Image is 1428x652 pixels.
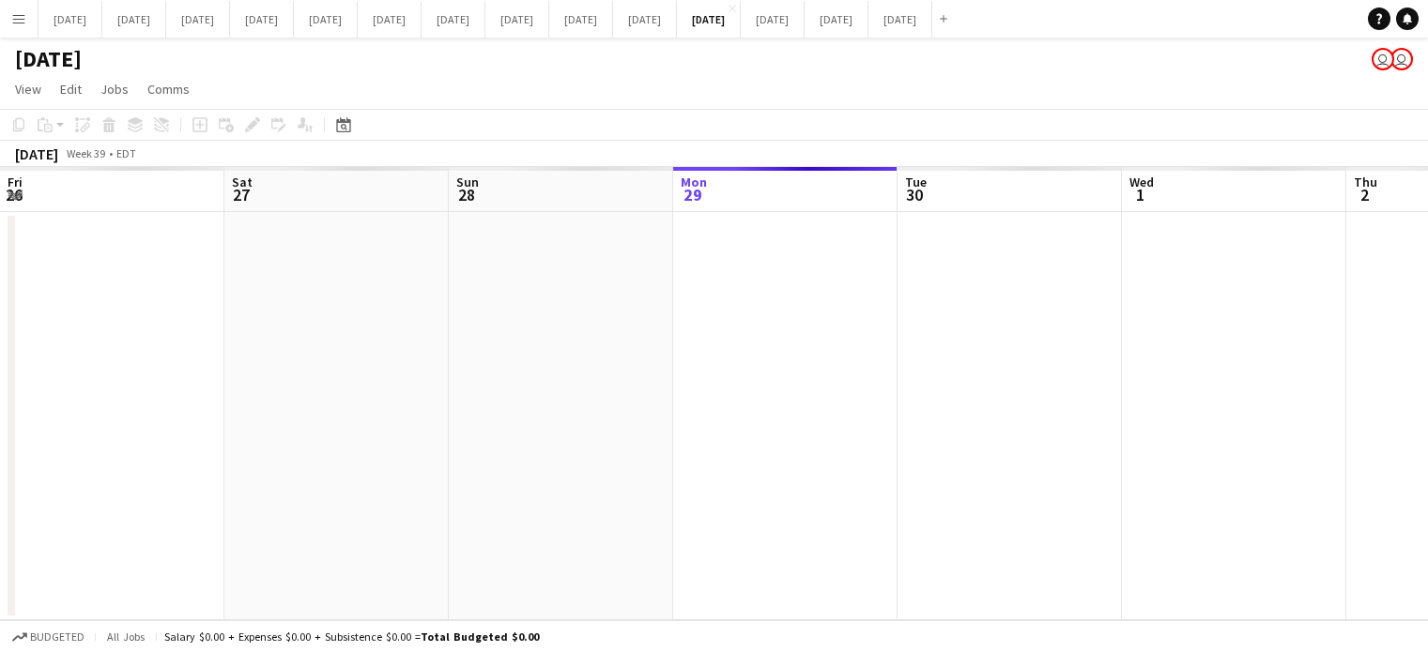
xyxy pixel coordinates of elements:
span: Tue [905,174,927,190]
span: Edit [60,81,82,98]
a: Jobs [93,77,136,101]
button: Budgeted [9,627,87,647]
button: [DATE] [805,1,868,38]
button: [DATE] [38,1,102,38]
span: Wed [1129,174,1154,190]
a: Comms [140,77,197,101]
span: 2 [1351,184,1377,205]
button: [DATE] [230,1,294,38]
span: Budgeted [30,630,84,644]
button: [DATE] [868,1,932,38]
span: Fri [8,174,23,190]
button: [DATE] [549,1,613,38]
span: 27 [229,184,253,205]
button: [DATE] [485,1,549,38]
button: [DATE] [422,1,485,38]
span: Jobs [100,81,129,98]
h1: [DATE] [15,45,82,73]
button: [DATE] [102,1,166,38]
button: [DATE] [613,1,677,38]
span: Comms [147,81,190,98]
div: EDT [116,146,136,160]
span: 28 [453,184,479,205]
button: [DATE] [741,1,805,38]
app-user-avatar: Jolanta Rokowski [1390,48,1413,70]
span: 26 [5,184,23,205]
span: Sat [232,174,253,190]
div: [DATE] [15,144,58,163]
button: [DATE] [358,1,422,38]
span: Sun [456,174,479,190]
div: Salary $0.00 + Expenses $0.00 + Subsistence $0.00 = [164,629,539,644]
span: All jobs [103,629,148,644]
app-user-avatar: Jolanta Rokowski [1372,48,1394,70]
span: 1 [1127,184,1154,205]
span: Thu [1354,174,1377,190]
button: [DATE] [294,1,358,38]
button: [DATE] [677,1,741,38]
span: Total Budgeted $0.00 [421,629,539,644]
a: View [8,77,49,101]
button: [DATE] [166,1,230,38]
span: 30 [902,184,927,205]
span: View [15,81,41,98]
span: 29 [678,184,707,205]
span: Mon [681,174,707,190]
a: Edit [53,77,89,101]
span: Week 39 [62,146,109,160]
